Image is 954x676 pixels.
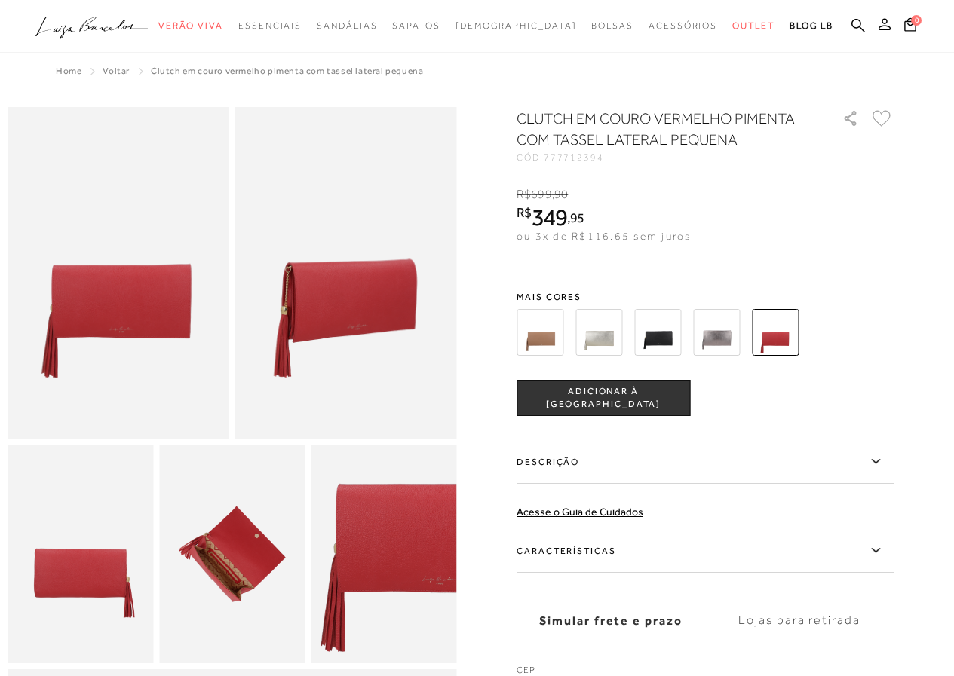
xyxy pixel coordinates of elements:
span: 90 [554,188,568,201]
div: CÓD: [517,153,818,162]
span: Bolsas [591,20,633,31]
a: Acesse o Guia de Cuidados [517,506,643,518]
button: 0 [900,17,921,37]
button: ADICIONAR À [GEOGRAPHIC_DATA] [517,380,690,416]
i: R$ [517,206,532,219]
span: 777712394 [544,152,604,163]
span: 0 [911,15,922,26]
img: image [8,107,229,439]
img: CLUTCH EM COURO PRETO COM TASSEL LATERAL PEQUENA [634,309,681,356]
a: noSubCategoriesText [238,12,302,40]
a: noSubCategoriesText [649,12,717,40]
span: 95 [570,210,584,225]
a: noSubCategoriesText [392,12,440,40]
label: Descrição [517,440,894,484]
img: CLUTCH EM COURO VERMELHO PIMENTA COM TASSEL LATERAL PEQUENA [752,309,799,356]
a: noSubCategoriesText [317,12,377,40]
img: image [235,107,457,439]
label: Lojas para retirada [705,601,894,641]
a: noSubCategoriesText [732,12,775,40]
i: , [567,211,584,225]
img: CLUTCH EM COURO DOURADO COM TASSEL LATERAL PEQUENA [575,309,622,356]
img: image [159,445,305,663]
h1: CLUTCH EM COURO VERMELHO PIMENTA COM TASSEL LATERAL PEQUENA [517,108,799,150]
span: BLOG LB [790,20,833,31]
a: Home [56,66,81,76]
img: image [8,445,153,663]
span: Sapatos [392,20,440,31]
span: Outlet [732,20,775,31]
img: CLUTCH EM COURO BEGE COM TASSEL LATERAL PEQUENA [517,309,563,356]
img: CLUTCH EM COURO TITÂNIO COM TASSEL LATERAL PEQUENA [693,309,740,356]
label: Características [517,529,894,573]
span: 349 [532,203,567,231]
a: Voltar [103,66,130,76]
a: BLOG LB [790,12,833,40]
span: Sandálias [317,20,377,31]
span: ADICIONAR À [GEOGRAPHIC_DATA] [517,385,689,411]
i: R$ [517,188,531,201]
span: Essenciais [238,20,302,31]
span: Verão Viva [158,20,223,31]
a: noSubCategoriesText [158,12,223,40]
span: Acessórios [649,20,717,31]
img: image [311,445,456,663]
span: ou 3x de R$116,65 sem juros [517,230,691,242]
i: , [552,188,569,201]
label: Simular frete e prazo [517,601,705,641]
a: noSubCategoriesText [456,12,577,40]
span: CLUTCH EM COURO VERMELHO PIMENTA COM TASSEL LATERAL PEQUENA [151,66,423,76]
a: noSubCategoriesText [591,12,633,40]
span: 699 [531,188,551,201]
span: Mais cores [517,292,894,301]
span: [DEMOGRAPHIC_DATA] [456,20,577,31]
